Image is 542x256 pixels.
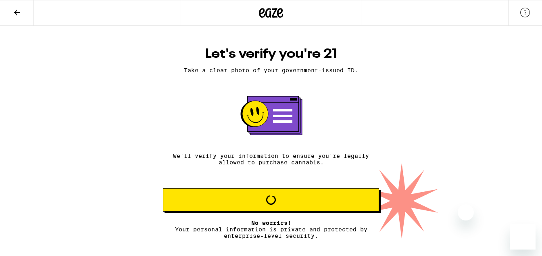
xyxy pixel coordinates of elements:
[251,220,291,226] span: No worries!
[458,204,474,220] iframe: Close message
[163,153,379,166] p: We'll verify your information to ensure you're legally allowed to purchase cannabis.
[163,220,379,239] p: Your personal information is private and protected by enterprise-level security.
[510,224,536,250] iframe: Button to launch messaging window
[163,67,379,73] p: Take a clear photo of your government-issued ID.
[163,46,379,62] h1: Let's verify you're 21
